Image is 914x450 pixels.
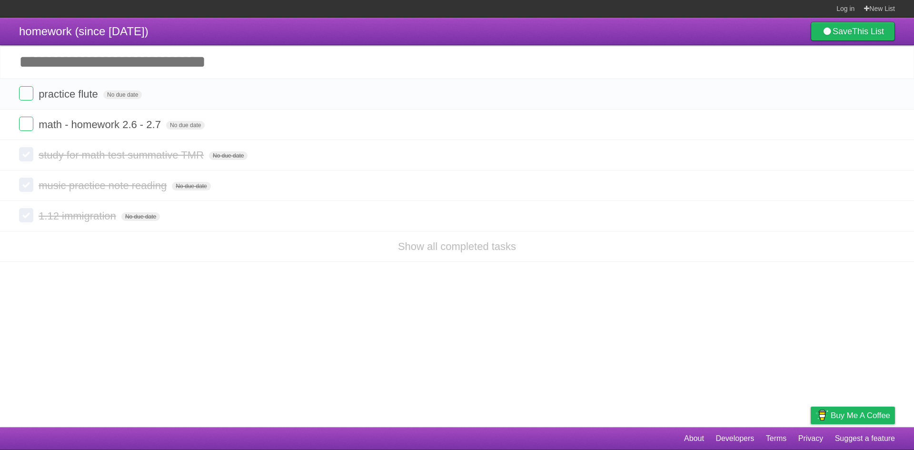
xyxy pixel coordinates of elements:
[39,119,163,130] span: math - homework 2.6 - 2.7
[172,182,210,190] span: No due date
[19,208,33,222] label: Done
[39,180,169,191] span: music practice note reading
[19,178,33,192] label: Done
[831,407,890,424] span: Buy me a coffee
[39,149,206,161] span: study for math test summative TMR
[39,88,100,100] span: practice flute
[103,90,142,99] span: No due date
[19,147,33,161] label: Done
[811,407,895,424] a: Buy me a coffee
[121,212,160,221] span: No due date
[835,430,895,448] a: Suggest a feature
[209,151,248,160] span: No due date
[398,240,516,252] a: Show all completed tasks
[19,117,33,131] label: Done
[815,407,828,423] img: Buy me a coffee
[19,25,149,38] span: homework (since [DATE])
[166,121,205,130] span: No due date
[798,430,823,448] a: Privacy
[715,430,754,448] a: Developers
[19,86,33,100] label: Done
[811,22,895,41] a: SaveThis List
[766,430,787,448] a: Terms
[39,210,119,222] span: 1.12 immigration
[684,430,704,448] a: About
[852,27,884,36] b: This List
